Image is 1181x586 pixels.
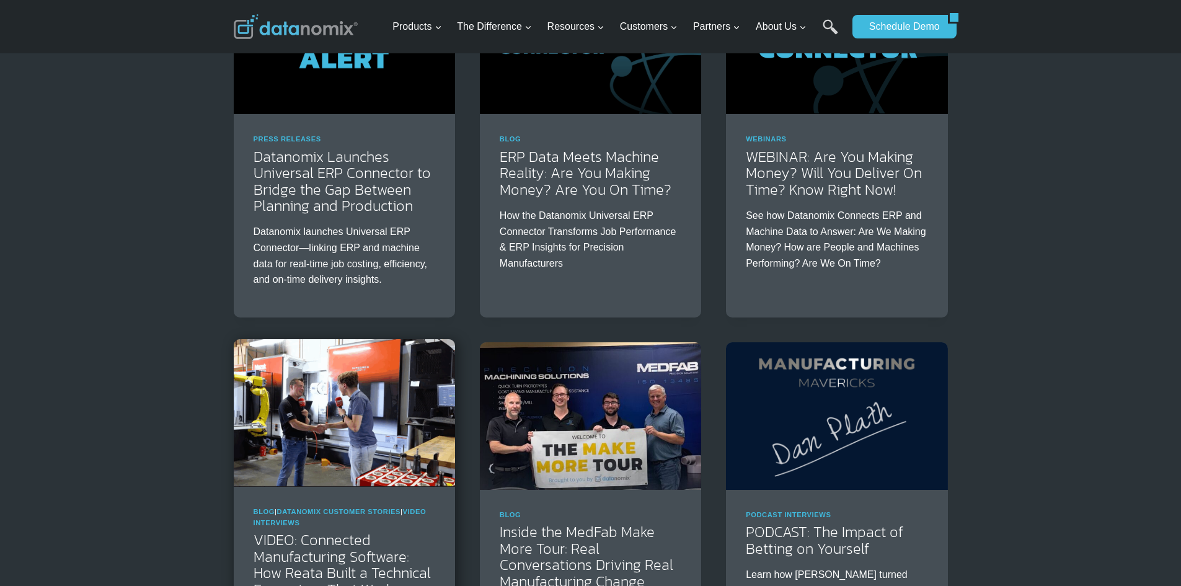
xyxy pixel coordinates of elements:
span: About Us [756,19,807,35]
span: The Difference [457,19,532,35]
img: Make More Tour at Medfab - See how AI in Manufacturing is taking the spotlight [480,342,701,490]
p: See how Datanomix Connects ERP and Machine Data to Answer: Are We Making Money? How are People an... [746,208,927,271]
a: WEBINAR: Are You Making Money? Will You Deliver On Time? Know Right Now! [746,146,922,200]
p: How the Datanomix Universal ERP Connector Transforms Job Performance & ERP Insights for Precision... [500,208,681,271]
span: Customers [620,19,678,35]
span: Resources [547,19,604,35]
a: Blog [500,135,521,143]
a: ERP Data Meets Machine Reality: Are You Making Money? Are You On Time? [500,146,671,200]
span: Products [392,19,441,35]
a: Press Releases [254,135,321,143]
p: Datanomix launches Universal ERP Connector—linking ERP and machine data for real-time job costing... [254,224,435,287]
nav: Primary Navigation [387,7,846,47]
span: Partners [693,19,740,35]
img: Datanomix [234,14,358,39]
a: Webinars [746,135,786,143]
img: Reata’s Connected Manufacturing Software Ecosystem [234,339,455,487]
a: Schedule Demo [852,15,948,38]
img: Dan Plath on Manufacturing Mavericks [726,342,947,490]
a: Search [823,19,838,47]
a: Datanomix Launches Universal ERP Connector to Bridge the Gap Between Planning and Production [254,146,431,216]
